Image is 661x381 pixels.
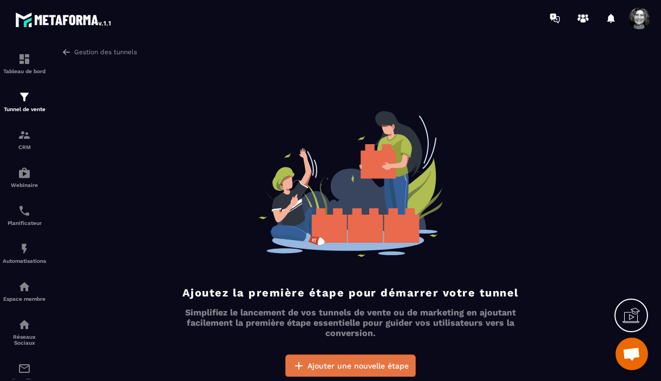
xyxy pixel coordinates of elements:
img: arrow [62,47,71,57]
img: social-network [18,318,31,331]
img: formation [18,91,31,104]
p: Tunnel de vente [3,106,46,112]
span: Ajouter une nouvelle étape [307,360,409,371]
p: Webinaire [3,182,46,188]
img: email [18,362,31,375]
a: Ouvrir le chat [616,338,648,370]
a: social-networksocial-networkRéseaux Sociaux [3,310,46,354]
a: formationformationCRM [3,120,46,158]
p: Réseaux Sociaux [3,334,46,346]
a: Gestion des tunnels [62,47,137,57]
img: automations [18,166,31,179]
img: logo [15,10,113,29]
h4: Ajoutez la première étape pour démarrer votre tunnel [175,286,527,299]
a: automationsautomationsEspace membre [3,272,46,310]
p: CRM [3,144,46,150]
img: automations [18,242,31,255]
img: automations [18,280,31,293]
a: formationformationTunnel de vente [3,82,46,120]
img: scheduler [18,204,31,217]
a: automationsautomationsWebinaire [3,158,46,196]
a: automationsautomationsAutomatisations [3,234,46,272]
button: Ajouter une nouvelle étape [285,354,416,377]
img: empty-funnel-bg.aa6bca90.svg [258,111,443,257]
a: formationformationTableau de bord [3,44,46,82]
img: formation [18,128,31,141]
p: Automatisations [3,258,46,264]
p: Planificateur [3,220,46,226]
img: formation [18,53,31,66]
p: Simplifiez le lancement de vos tunnels de vente ou de marketing en ajoutant facilement la premièr... [175,307,527,338]
p: Tableau de bord [3,68,46,74]
a: schedulerschedulerPlanificateur [3,196,46,234]
p: Espace membre [3,296,46,302]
